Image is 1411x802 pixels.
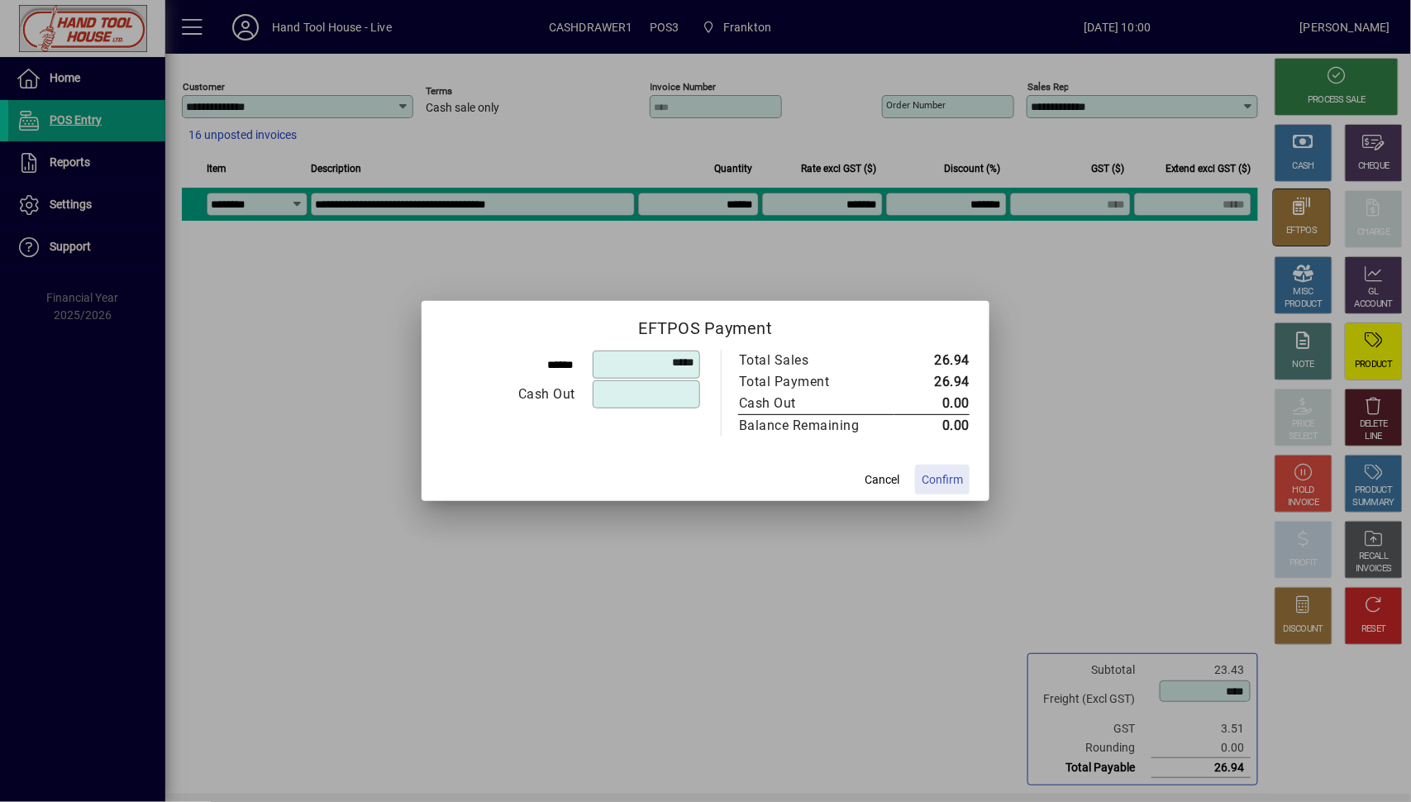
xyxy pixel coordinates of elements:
button: Cancel [856,465,908,494]
div: Balance Remaining [739,416,878,436]
td: 26.94 [894,350,970,371]
div: Cash Out [739,394,878,413]
div: Cash Out [442,384,575,404]
span: Cancel [865,471,899,489]
h2: EFTPOS Payment [422,301,989,349]
td: 0.00 [894,415,970,437]
td: 26.94 [894,371,970,393]
td: Total Payment [738,371,894,393]
button: Confirm [915,465,970,494]
td: Total Sales [738,350,894,371]
td: 0.00 [894,393,970,415]
span: Confirm [922,471,963,489]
